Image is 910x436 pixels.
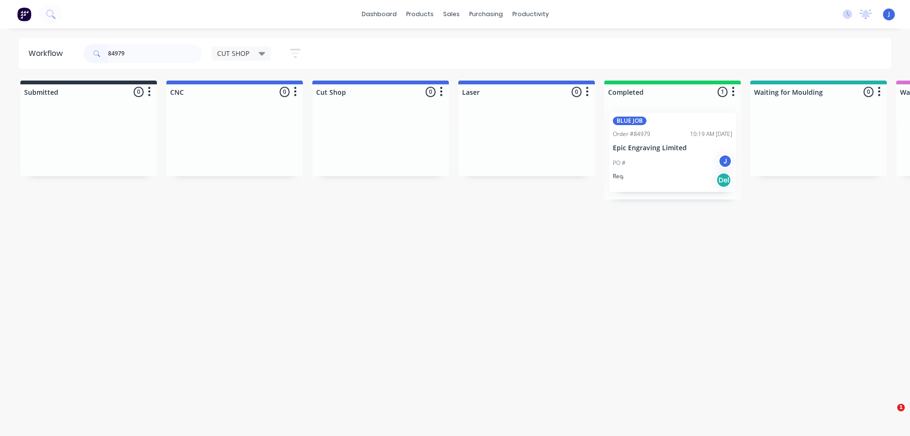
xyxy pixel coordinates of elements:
[464,7,508,21] div: purchasing
[108,44,202,63] input: Search for orders...
[878,404,901,427] iframe: Intercom live chat
[357,7,401,21] a: dashboard
[613,172,624,181] p: Req.
[609,113,736,192] div: BLUE JOBOrder #8497910:19 AM [DATE]Epic Engraving LimitedPO #JReq.Del
[690,130,732,138] div: 10:19 AM [DATE]
[613,117,646,125] div: BLUE JOB
[613,159,626,167] p: PO #
[28,48,67,59] div: Workflow
[508,7,554,21] div: productivity
[438,7,464,21] div: sales
[897,404,905,411] span: 1
[613,130,650,138] div: Order #84979
[716,173,731,188] div: Del
[888,10,890,18] span: J
[613,144,732,152] p: Epic Engraving Limited
[17,7,31,21] img: Factory
[401,7,438,21] div: products
[217,48,249,58] span: CUT SHOP
[718,154,732,168] div: J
